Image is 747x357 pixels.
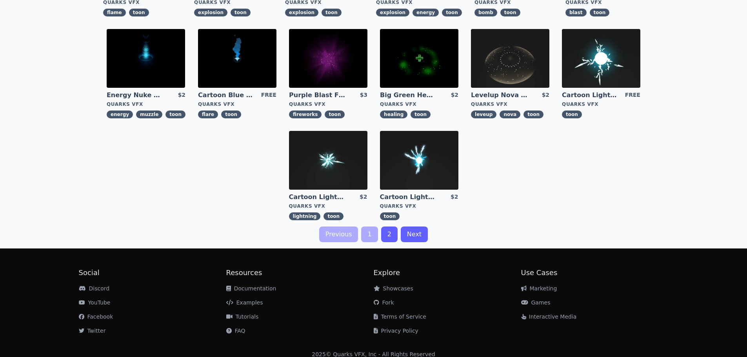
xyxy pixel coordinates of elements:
span: toon [380,212,400,220]
a: Twitter [79,328,106,334]
span: explosion [285,9,318,16]
a: 2 [381,227,398,242]
span: blast [565,9,587,16]
a: Energy Nuke Muzzle Flash [107,91,163,100]
a: Interactive Media [521,314,577,320]
img: imgAlt [198,29,276,88]
div: Quarks VFX [198,101,276,107]
div: FREE [625,91,640,100]
span: healing [380,111,407,118]
div: Quarks VFX [107,101,185,107]
div: $2 [360,193,367,201]
div: Quarks VFX [289,101,367,107]
a: Marketing [521,285,557,292]
a: Next [401,227,428,242]
a: Showcases [374,285,413,292]
a: YouTube [79,299,111,306]
span: lightning [289,212,321,220]
span: leveup [471,111,496,118]
div: $2 [178,91,185,100]
a: Purple Blast Fireworks [289,91,345,100]
span: toon [562,111,582,118]
div: $2 [451,91,458,100]
h2: Social [79,267,226,278]
span: toon [523,111,543,118]
h2: Resources [226,267,374,278]
img: imgAlt [289,131,367,190]
img: imgAlt [380,29,458,88]
a: Big Green Healing Effect [380,91,436,100]
span: toon [442,9,462,16]
span: muzzle [136,111,162,118]
a: Examples [226,299,263,306]
a: Privacy Policy [374,328,418,334]
span: explosion [376,9,409,16]
span: toon [322,9,342,16]
span: energy [413,9,439,16]
a: Fork [374,299,394,306]
a: Documentation [226,285,276,292]
a: Terms of Service [374,314,426,320]
a: FAQ [226,328,245,334]
span: nova [500,111,520,118]
span: bomb [474,9,497,16]
a: Cartoon Lightning Ball Explosion [289,193,345,201]
span: energy [107,111,133,118]
span: toon [129,9,149,16]
div: Quarks VFX [380,203,458,209]
div: $2 [451,193,458,201]
img: imgAlt [380,131,458,190]
a: Facebook [79,314,113,320]
a: Cartoon Lightning Ball with Bloom [380,193,436,201]
span: toon [590,9,610,16]
div: Quarks VFX [380,101,458,107]
span: toon [500,9,520,16]
div: FREE [261,91,276,100]
h2: Explore [374,267,521,278]
div: $3 [360,91,367,100]
a: Games [521,299,551,306]
div: Quarks VFX [562,101,640,107]
span: toon [411,111,431,118]
img: imgAlt [562,29,640,88]
a: Cartoon Lightning Ball [562,91,618,100]
h2: Use Cases [521,267,669,278]
img: imgAlt [471,29,549,88]
div: Quarks VFX [471,101,549,107]
span: toon [221,111,241,118]
span: toon [165,111,185,118]
span: fireworks [289,111,322,118]
span: toon [325,111,345,118]
span: toon [231,9,251,16]
div: Quarks VFX [289,203,367,209]
a: 1 [361,227,378,242]
a: Levelup Nova Effect [471,91,527,100]
a: Cartoon Blue Flare [198,91,254,100]
img: imgAlt [107,29,185,88]
img: imgAlt [289,29,367,88]
span: flare [198,111,218,118]
a: Previous [319,227,358,242]
span: toon [324,212,344,220]
a: Tutorials [226,314,259,320]
span: flame [103,9,126,16]
a: Discord [79,285,110,292]
div: $2 [542,91,549,100]
span: explosion [194,9,227,16]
